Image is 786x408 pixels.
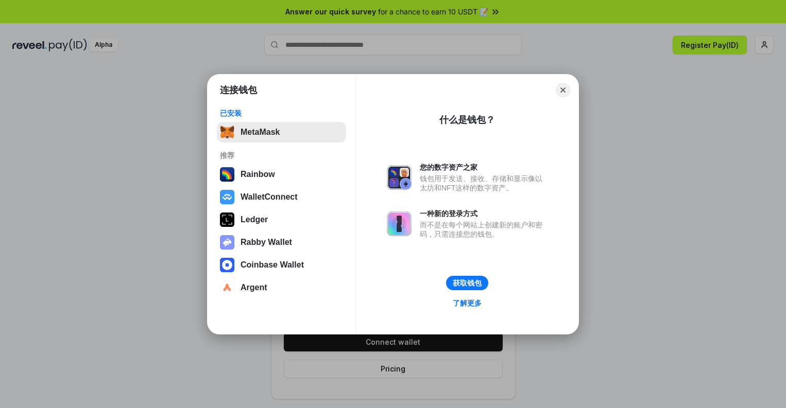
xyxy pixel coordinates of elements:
div: 一种新的登录方式 [420,209,548,218]
div: 而不是在每个网站上创建新的账户和密码，只需连接您的钱包。 [420,220,548,239]
div: 获取钱包 [453,278,482,288]
div: WalletConnect [241,192,298,202]
img: svg+xml,%3Csvg%20xmlns%3D%22http%3A%2F%2Fwww.w3.org%2F2000%2Fsvg%22%20width%3D%2228%22%20height%3... [220,212,234,227]
div: 您的数字资产之家 [420,163,548,172]
div: Ledger [241,215,268,224]
button: Coinbase Wallet [217,255,346,275]
img: svg+xml,%3Csvg%20width%3D%2228%22%20height%3D%2228%22%20viewBox%3D%220%200%2028%2028%22%20fill%3D... [220,258,234,272]
img: svg+xml,%3Csvg%20xmlns%3D%22http%3A%2F%2Fwww.w3.org%2F2000%2Fsvg%22%20fill%3D%22none%22%20viewBox... [387,211,412,236]
div: Coinbase Wallet [241,260,304,270]
div: Rabby Wallet [241,238,292,247]
button: WalletConnect [217,187,346,207]
img: svg+xml,%3Csvg%20xmlns%3D%22http%3A%2F%2Fwww.w3.org%2F2000%2Fsvg%22%20fill%3D%22none%22%20viewBox... [387,165,412,190]
div: 什么是钱包？ [439,114,495,126]
div: Argent [241,283,267,292]
button: Close [556,83,570,97]
img: svg+xml,%3Csvg%20width%3D%22120%22%20height%3D%22120%22%20viewBox%3D%220%200%20120%20120%22%20fil... [220,167,234,182]
div: 推荐 [220,151,343,160]
div: 了解更多 [453,298,482,308]
div: 钱包用于发送、接收、存储和显示像以太坊和NFT这样的数字资产。 [420,174,548,192]
button: Argent [217,277,346,298]
h1: 连接钱包 [220,84,257,96]
img: svg+xml,%3Csvg%20width%3D%2228%22%20height%3D%2228%22%20viewBox%3D%220%200%2028%2028%22%20fill%3D... [220,280,234,295]
button: Rainbow [217,164,346,185]
img: svg+xml,%3Csvg%20width%3D%2228%22%20height%3D%2228%22%20viewBox%3D%220%200%2028%2028%22%20fill%3D... [220,190,234,204]
button: 获取钱包 [446,276,488,290]
a: 了解更多 [447,296,488,310]
div: 已安装 [220,109,343,118]
button: Rabby Wallet [217,232,346,253]
div: MetaMask [241,128,280,137]
div: Rainbow [241,170,275,179]
img: svg+xml,%3Csvg%20fill%3D%22none%22%20height%3D%2233%22%20viewBox%3D%220%200%2035%2033%22%20width%... [220,125,234,139]
img: svg+xml,%3Csvg%20xmlns%3D%22http%3A%2F%2Fwww.w3.org%2F2000%2Fsvg%22%20fill%3D%22none%22%20viewBox... [220,235,234,250]
button: MetaMask [217,122,346,143]
button: Ledger [217,209,346,230]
